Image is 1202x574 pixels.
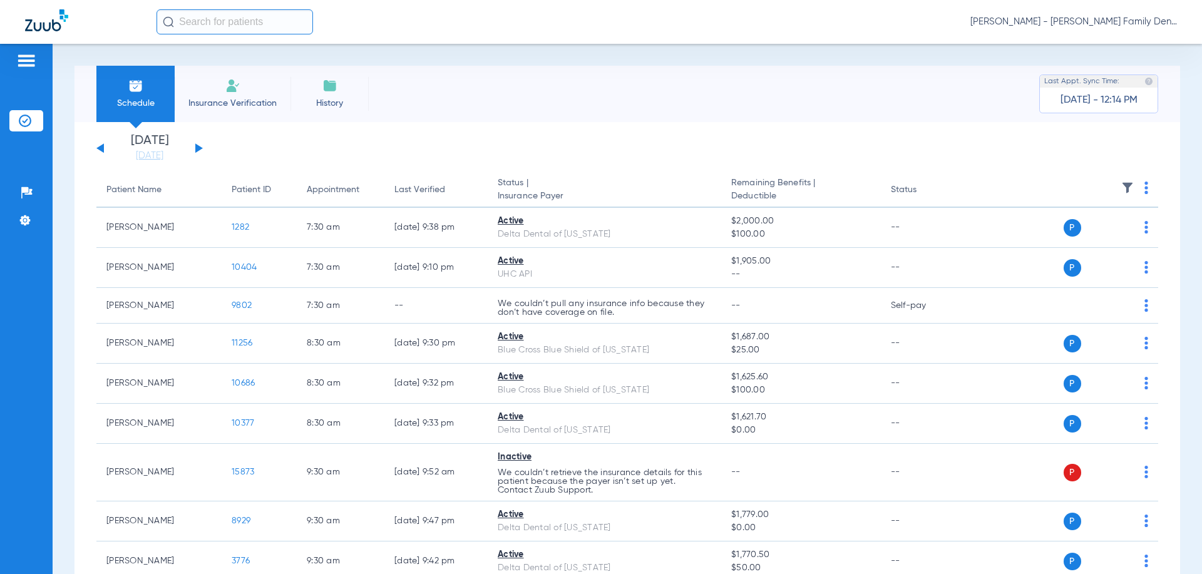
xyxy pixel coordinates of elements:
td: 9:30 AM [297,444,384,501]
span: $0.00 [731,521,870,535]
img: Search Icon [163,16,174,28]
input: Search for patients [157,9,313,34]
span: Schedule [106,97,165,110]
span: $1,687.00 [731,331,870,344]
img: filter.svg [1121,182,1134,194]
span: [PERSON_NAME] - [PERSON_NAME] Family Dentistry [970,16,1177,28]
span: $1,625.60 [731,371,870,384]
span: 9802 [232,301,252,310]
span: P [1064,513,1081,530]
img: hamburger-icon [16,53,36,68]
th: Status [881,173,965,208]
td: -- [384,288,488,324]
img: Zuub Logo [25,9,68,31]
div: Patient ID [232,183,287,197]
div: UHC API [498,268,711,281]
img: group-dot-blue.svg [1144,555,1148,567]
span: Insurance Payer [498,190,711,203]
div: Active [498,215,711,228]
span: P [1064,335,1081,352]
span: P [1064,259,1081,277]
div: Delta Dental of [US_STATE] [498,424,711,437]
img: Schedule [128,78,143,93]
img: group-dot-blue.svg [1144,299,1148,312]
th: Remaining Benefits | [721,173,880,208]
td: -- [881,324,965,364]
td: -- [881,404,965,444]
span: $1,905.00 [731,255,870,268]
img: group-dot-blue.svg [1144,182,1148,194]
td: [PERSON_NAME] [96,444,222,501]
span: $100.00 [731,228,870,241]
div: Inactive [498,451,711,464]
li: [DATE] [112,135,187,162]
span: Deductible [731,190,870,203]
div: Last Verified [394,183,445,197]
p: We couldn’t retrieve the insurance details for this patient because the payer isn’t set up yet. C... [498,468,711,495]
span: P [1064,464,1081,481]
img: group-dot-blue.svg [1144,466,1148,478]
td: [DATE] 9:38 PM [384,208,488,248]
span: $1,779.00 [731,508,870,521]
div: Active [498,255,711,268]
div: Delta Dental of [US_STATE] [498,228,711,241]
div: Appointment [307,183,374,197]
td: 8:30 AM [297,324,384,364]
img: History [322,78,337,93]
span: P [1064,219,1081,237]
img: group-dot-blue.svg [1144,221,1148,233]
div: Last Verified [394,183,478,197]
a: [DATE] [112,150,187,162]
td: [PERSON_NAME] [96,288,222,324]
td: [DATE] 9:30 PM [384,324,488,364]
td: -- [881,364,965,404]
th: Status | [488,173,721,208]
td: -- [881,248,965,288]
img: Manual Insurance Verification [225,78,240,93]
td: -- [881,444,965,501]
td: [PERSON_NAME] [96,324,222,364]
td: [PERSON_NAME] [96,364,222,404]
td: [PERSON_NAME] [96,501,222,541]
td: -- [881,501,965,541]
div: Active [498,371,711,384]
span: P [1064,375,1081,392]
div: Active [498,411,711,424]
span: $0.00 [731,424,870,437]
span: P [1064,415,1081,433]
div: Patient ID [232,183,271,197]
span: 1282 [232,223,249,232]
span: Last Appt. Sync Time: [1044,75,1119,88]
span: 10377 [232,419,254,428]
td: -- [881,208,965,248]
td: [DATE] 9:32 PM [384,364,488,404]
span: -- [731,268,870,281]
span: 10686 [232,379,255,387]
div: Blue Cross Blue Shield of [US_STATE] [498,384,711,397]
span: [DATE] - 12:14 PM [1061,94,1138,106]
img: last sync help info [1144,77,1153,86]
img: group-dot-blue.svg [1144,417,1148,429]
td: [PERSON_NAME] [96,208,222,248]
td: 9:30 AM [297,501,384,541]
td: 8:30 AM [297,364,384,404]
div: Blue Cross Blue Shield of [US_STATE] [498,344,711,357]
div: Active [498,331,711,344]
div: Active [498,508,711,521]
td: 7:30 AM [297,208,384,248]
span: 3776 [232,556,250,565]
span: 11256 [232,339,252,347]
div: Active [498,548,711,561]
div: Delta Dental of [US_STATE] [498,521,711,535]
td: [DATE] 9:33 PM [384,404,488,444]
img: group-dot-blue.svg [1144,377,1148,389]
span: P [1064,553,1081,570]
span: 8929 [232,516,250,525]
img: group-dot-blue.svg [1144,261,1148,274]
img: group-dot-blue.svg [1144,337,1148,349]
span: $1,621.70 [731,411,870,424]
span: -- [731,301,741,310]
td: [DATE] 9:52 AM [384,444,488,501]
div: Patient Name [106,183,162,197]
div: Patient Name [106,183,212,197]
